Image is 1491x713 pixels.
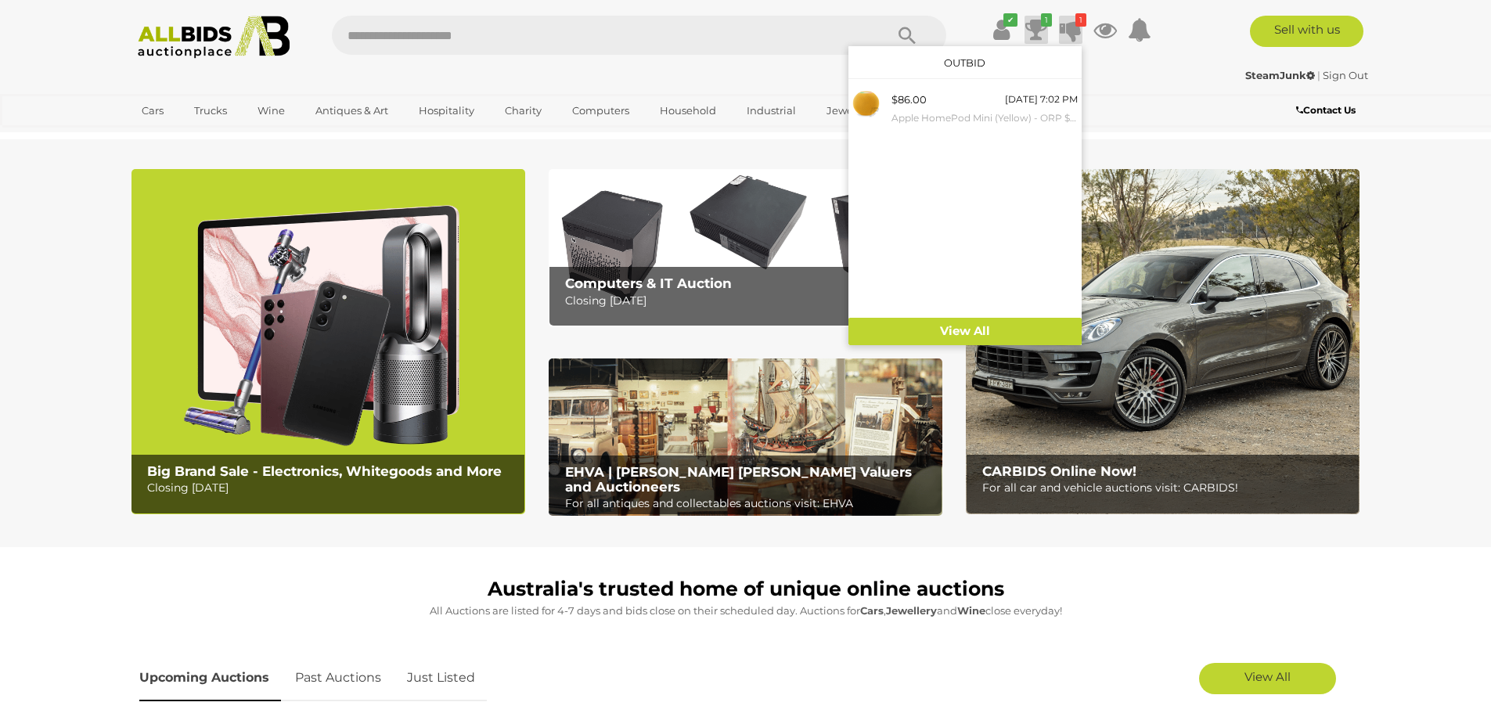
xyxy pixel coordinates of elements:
a: Wine [247,98,295,124]
a: ✔ [990,16,1014,44]
img: Big Brand Sale - Electronics, Whitegoods and More [131,169,525,514]
p: For all car and vehicle auctions visit: CARBIDS! [982,478,1351,498]
a: Cars [131,98,174,124]
a: Hospitality [409,98,484,124]
a: Household [650,98,726,124]
a: 1 [1059,16,1082,44]
a: Past Auctions [283,655,393,701]
i: ✔ [1003,13,1017,27]
p: For all antiques and collectables auctions visit: EHVA [565,494,934,513]
img: EHVA | Evans Hastings Valuers and Auctioneers [549,358,942,517]
span: | [1317,69,1320,81]
i: 1 [1075,13,1086,27]
div: [DATE] 7:02 PM [1005,91,1078,108]
a: Big Brand Sale - Electronics, Whitegoods and More Big Brand Sale - Electronics, Whitegoods and Mo... [131,169,525,514]
a: Contact Us [1296,102,1360,119]
a: EHVA | Evans Hastings Valuers and Auctioneers EHVA | [PERSON_NAME] [PERSON_NAME] Valuers and Auct... [549,358,942,517]
small: Apple HomePod Mini (Yellow) - ORP $149 - Brand New [891,110,1078,127]
span: View All [1244,669,1291,684]
a: Computers & IT Auction Computers & IT Auction Closing [DATE] [549,169,942,326]
strong: SteamJunk [1245,69,1315,81]
b: Contact Us [1296,104,1356,116]
a: View All [848,318,1082,345]
a: Just Listed [395,655,487,701]
img: CARBIDS Online Now! [966,169,1360,514]
a: $86.00 [DATE] 7:02 PM Apple HomePod Mini (Yellow) - ORP $149 - Brand New [848,87,1082,130]
i: 1 [1041,13,1052,27]
b: Big Brand Sale - Electronics, Whitegoods and More [147,463,502,479]
a: View All [1199,663,1336,694]
h1: Australia's trusted home of unique online auctions [139,578,1352,600]
a: Upcoming Auctions [139,655,281,701]
a: [GEOGRAPHIC_DATA] [131,124,263,149]
p: Closing [DATE] [565,291,934,311]
img: 53943-17a.jpeg [852,91,880,118]
b: EHVA | [PERSON_NAME] [PERSON_NAME] Valuers and Auctioneers [565,464,912,495]
a: Jewellery [816,98,885,124]
a: Outbid [944,56,985,69]
strong: Cars [860,604,884,617]
p: Closing [DATE] [147,478,516,498]
p: All Auctions are listed for 4-7 days and bids close on their scheduled day. Auctions for , and cl... [139,602,1352,620]
a: Sign Out [1323,69,1368,81]
a: Charity [495,98,552,124]
img: Computers & IT Auction [549,169,942,326]
a: Antiques & Art [305,98,398,124]
b: CARBIDS Online Now! [982,463,1136,479]
a: 1 [1025,16,1048,44]
a: SteamJunk [1245,69,1317,81]
a: CARBIDS Online Now! CARBIDS Online Now! For all car and vehicle auctions visit: CARBIDS! [966,169,1360,514]
img: Allbids.com.au [129,16,299,59]
a: Computers [562,98,639,124]
a: Trucks [184,98,237,124]
a: Sell with us [1250,16,1363,47]
a: Industrial [736,98,806,124]
button: Search [868,16,946,55]
div: $86.00 [891,91,927,109]
b: Computers & IT Auction [565,275,732,291]
strong: Wine [957,604,985,617]
strong: Jewellery [886,604,937,617]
